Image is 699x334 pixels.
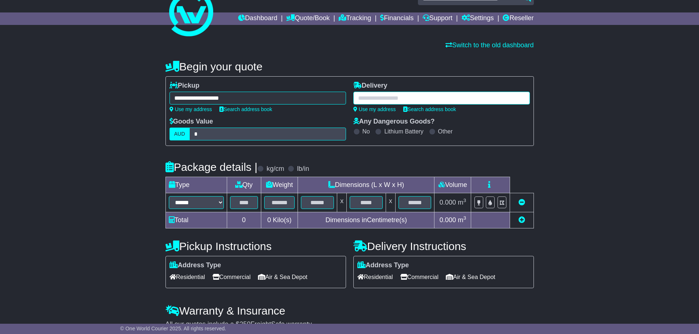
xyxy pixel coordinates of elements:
td: Volume [434,177,471,193]
td: Qty [227,177,261,193]
a: Reseller [503,12,534,25]
a: Use my address [170,106,212,112]
a: Financials [380,12,414,25]
span: 0.000 [440,199,456,206]
span: Air & Sea Depot [446,271,495,283]
label: Delivery [353,82,387,90]
a: Quote/Book [286,12,330,25]
span: Residential [170,271,205,283]
h4: Delivery Instructions [353,240,534,252]
span: Residential [357,271,393,283]
sup: 3 [463,215,466,221]
span: Commercial [212,271,251,283]
span: 0.000 [440,216,456,224]
a: Search address book [403,106,456,112]
a: Remove this item [518,199,525,206]
a: Use my address [353,106,396,112]
span: 250 [240,320,251,328]
span: m [458,199,466,206]
td: Dimensions (L x W x H) [298,177,434,193]
a: Settings [462,12,494,25]
label: lb/in [297,165,309,173]
td: x [386,193,395,212]
td: Dimensions in Centimetre(s) [298,212,434,228]
sup: 3 [463,198,466,203]
span: Commercial [400,271,438,283]
label: Lithium Battery [384,128,423,135]
td: Type [165,177,227,193]
label: No [363,128,370,135]
label: kg/cm [266,165,284,173]
label: Address Type [170,261,221,269]
label: Goods Value [170,118,213,126]
a: Search address book [219,106,272,112]
h4: Pickup Instructions [165,240,346,252]
a: Tracking [339,12,371,25]
td: Total [165,212,227,228]
label: Any Dangerous Goods? [353,118,435,126]
td: Weight [261,177,298,193]
a: Switch to the old dashboard [445,41,534,49]
a: Dashboard [238,12,277,25]
span: © One World Courier 2025. All rights reserved. [120,326,226,331]
label: AUD [170,128,190,140]
span: Air & Sea Depot [258,271,307,283]
td: 0 [227,212,261,228]
h4: Package details | [165,161,258,173]
span: m [458,216,466,224]
h4: Begin your quote [165,60,534,73]
label: Pickup [170,82,200,90]
div: All our quotes include a $ FreightSafe warranty. [165,320,534,329]
a: Add new item [518,216,525,224]
td: x [337,193,347,212]
label: Other [438,128,453,135]
td: Kilo(s) [261,212,298,228]
a: Support [423,12,452,25]
label: Address Type [357,261,409,269]
h4: Warranty & Insurance [165,305,534,317]
span: 0 [267,216,271,224]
